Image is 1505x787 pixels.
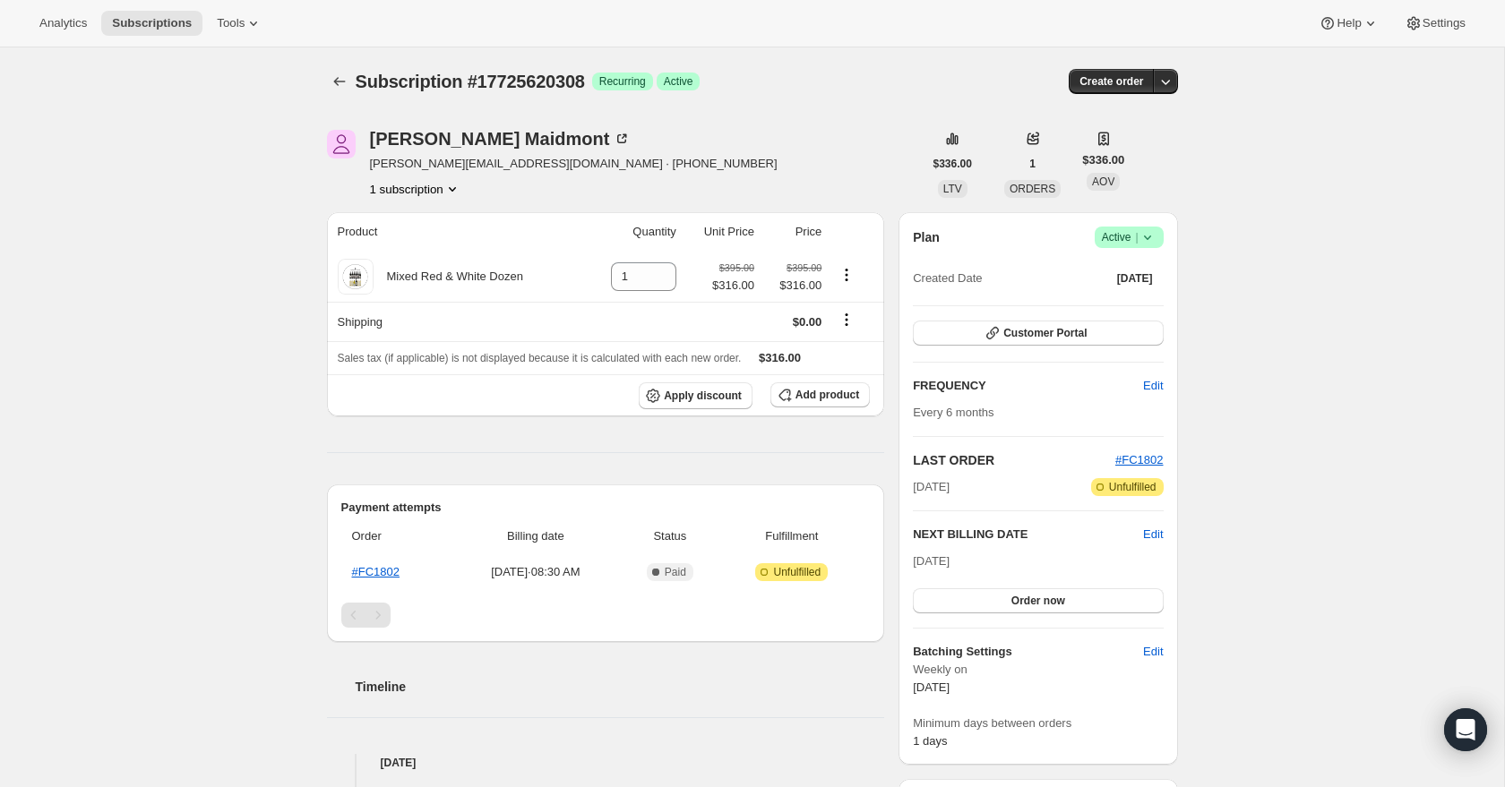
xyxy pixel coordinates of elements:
[327,302,585,341] th: Shipping
[913,526,1143,543] h2: NEXT BILLING DATE
[664,389,742,403] span: Apply discount
[832,265,861,285] button: Product actions
[341,517,451,556] th: Order
[1102,228,1157,246] span: Active
[913,643,1143,661] h6: Batching Settings
[356,678,885,696] h2: Timeline
[374,268,523,286] div: Mixed Red & White Dozen
[1019,151,1046,176] button: 1
[1011,594,1065,608] span: Order now
[1444,708,1487,751] div: Open Intercom Messenger
[626,527,713,545] span: Status
[1143,526,1163,543] button: Edit
[760,212,827,252] th: Price
[101,11,202,36] button: Subscriptions
[584,212,681,252] th: Quantity
[327,754,885,772] h4: [DATE]
[1143,377,1163,395] span: Edit
[1109,480,1157,494] span: Unfulfilled
[664,74,693,89] span: Active
[913,406,993,419] span: Every 6 months
[773,565,821,579] span: Unfulfilled
[1423,16,1466,30] span: Settings
[1092,175,1114,188] span: AOV
[933,157,972,171] span: $336.00
[206,11,273,36] button: Tools
[112,16,192,30] span: Subscriptions
[913,451,1115,469] h2: LAST ORDER
[913,554,950,568] span: [DATE]
[1069,69,1154,94] button: Create order
[795,388,859,402] span: Add product
[913,228,940,246] h2: Plan
[39,16,87,30] span: Analytics
[725,527,860,545] span: Fulfillment
[787,262,821,273] small: $395.00
[832,310,861,329] button: Shipping actions
[217,16,245,30] span: Tools
[923,151,983,176] button: $336.00
[1082,151,1124,169] span: $336.00
[1394,11,1476,36] button: Settings
[1010,183,1055,195] span: ORDERS
[1135,230,1138,244] span: |
[29,11,98,36] button: Analytics
[665,565,686,579] span: Paid
[759,351,801,364] span: $316.00
[370,155,778,173] span: [PERSON_NAME][EMAIL_ADDRESS][DOMAIN_NAME] · [PHONE_NUMBER]
[913,680,950,694] span: [DATE]
[913,661,1163,679] span: Weekly on
[327,69,352,94] button: Subscriptions
[356,72,585,91] span: Subscription #17725620308
[456,527,616,545] span: Billing date
[352,565,400,578] a: #FC1802
[338,352,742,364] span: Sales tax (if applicable) is not displayed because it is calculated with each new order.
[913,478,950,496] span: [DATE]
[456,563,616,581] span: [DATE] · 08:30 AM
[1003,326,1087,340] span: Customer Portal
[1029,157,1036,171] span: 1
[1132,637,1174,666] button: Edit
[913,734,947,748] span: 1 days
[1132,372,1174,400] button: Edit
[770,382,870,407] button: Add product
[599,74,646,89] span: Recurring
[913,321,1163,346] button: Customer Portal
[341,499,871,517] h2: Payment attempts
[1308,11,1389,36] button: Help
[712,277,754,295] span: $316.00
[943,183,962,195] span: LTV
[327,212,585,252] th: Product
[1117,271,1153,286] span: [DATE]
[913,714,1163,732] span: Minimum days between orders
[370,130,632,148] div: [PERSON_NAME] Maidmont
[913,377,1143,395] h2: FREQUENCY
[765,277,821,295] span: $316.00
[1143,643,1163,661] span: Edit
[1079,74,1143,89] span: Create order
[327,130,356,158] span: Kerry Maidmont
[793,315,822,329] span: $0.00
[1337,16,1361,30] span: Help
[913,269,982,287] span: Created Date
[913,588,1163,613] button: Order now
[639,382,752,409] button: Apply discount
[1115,453,1163,466] a: #FC1802
[682,212,760,252] th: Unit Price
[1106,266,1164,291] button: [DATE]
[1115,451,1163,469] button: #FC1802
[370,180,461,198] button: Product actions
[719,262,754,273] small: $395.00
[341,603,871,628] nav: Pagination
